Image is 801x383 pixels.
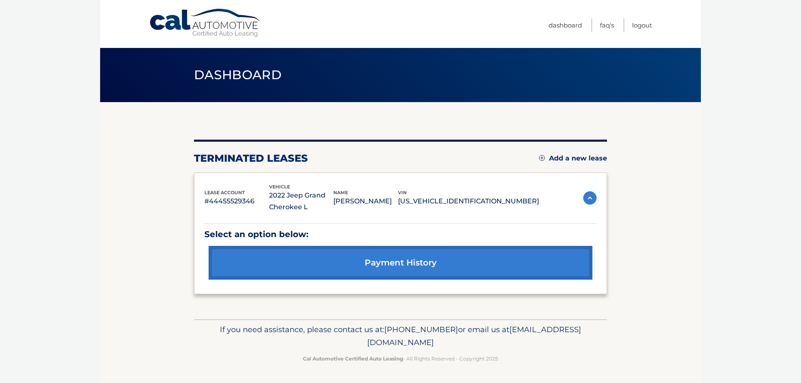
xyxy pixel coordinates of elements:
[194,152,308,165] h2: terminated leases
[194,67,282,83] span: Dashboard
[303,355,403,362] strong: Cal Automotive Certified Auto Leasing
[632,18,652,32] a: Logout
[209,246,592,280] a: payment history
[199,323,602,350] p: If you need assistance, please contact us at: or email us at
[549,18,582,32] a: Dashboard
[583,191,597,205] img: accordion-active.svg
[204,195,269,207] p: #44455529346
[204,190,245,195] span: lease account
[204,227,597,242] p: Select an option below:
[539,155,545,161] img: add.svg
[333,190,348,195] span: name
[149,8,262,38] a: Cal Automotive
[398,195,539,207] p: [US_VEHICLE_IDENTIFICATION_NUMBER]
[398,190,407,195] span: vin
[539,154,607,163] a: Add a new lease
[600,18,614,32] a: FAQ's
[384,325,458,334] span: [PHONE_NUMBER]
[269,190,334,213] p: 2022 Jeep Grand Cherokee L
[269,184,290,190] span: vehicle
[199,354,602,363] p: - All Rights Reserved - Copyright 2025
[333,195,398,207] p: [PERSON_NAME]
